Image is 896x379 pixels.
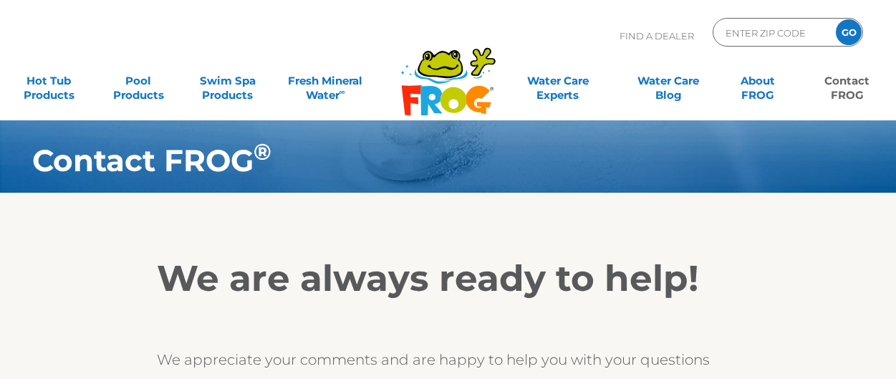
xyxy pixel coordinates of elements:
p: Find A Dealer [620,18,694,54]
sup: ∞ [339,87,345,97]
h1: Contact FROG [32,143,798,178]
a: ContactFROG [812,67,882,95]
a: Water CareBlog [634,67,703,95]
a: PoolProducts [104,67,173,95]
a: Hot TubProducts [14,67,84,95]
h2: We are always ready to help! [157,257,740,300]
a: AboutFROG [723,67,793,95]
p: We appreciate your comments and are happy to help you with your questions [157,348,740,371]
a: Water CareExperts [501,67,614,95]
a: Fresh MineralWater∞ [282,67,369,95]
a: Swim SpaProducts [193,67,262,95]
img: Frog Products Logo [393,29,504,116]
input: GO [836,19,862,45]
sup: ® [254,138,271,165]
